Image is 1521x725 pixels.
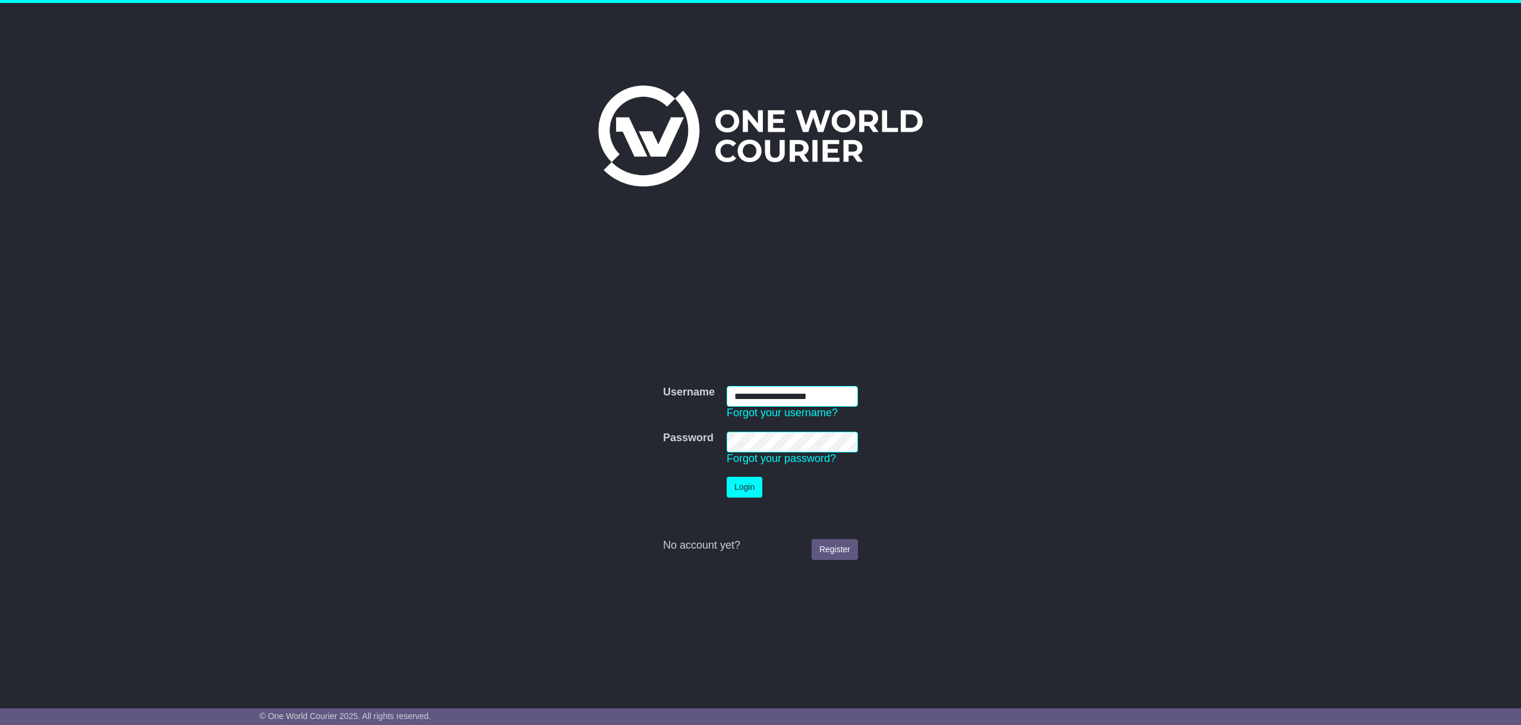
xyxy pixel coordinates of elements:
a: Register [812,539,858,560]
a: Forgot your password? [727,452,836,464]
button: Login [727,477,762,498]
label: Password [663,432,714,445]
span: © One World Courier 2025. All rights reserved. [260,711,431,721]
a: Forgot your username? [727,407,838,419]
label: Username [663,386,715,399]
img: One World [598,86,923,186]
div: No account yet? [663,539,858,552]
